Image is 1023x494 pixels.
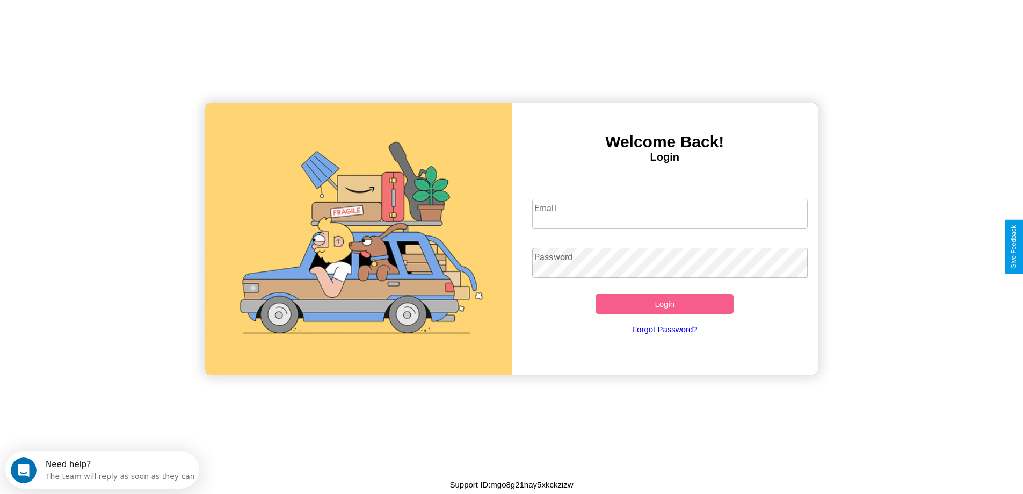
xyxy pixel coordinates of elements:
[1010,225,1018,269] div: Give Feedback
[512,133,818,151] h3: Welcome Back!
[40,18,190,29] div: The team will reply as soon as they can
[596,294,734,314] button: Login
[40,9,190,18] div: Need help?
[449,477,573,492] p: Support ID: mgo8g21hay5xkckzizw
[5,451,199,489] iframe: Intercom live chat discovery launcher
[205,103,512,375] img: gif
[11,457,37,483] iframe: Intercom live chat
[527,314,802,345] a: Forgot Password?
[512,151,818,163] h4: Login
[4,4,200,34] div: Open Intercom Messenger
